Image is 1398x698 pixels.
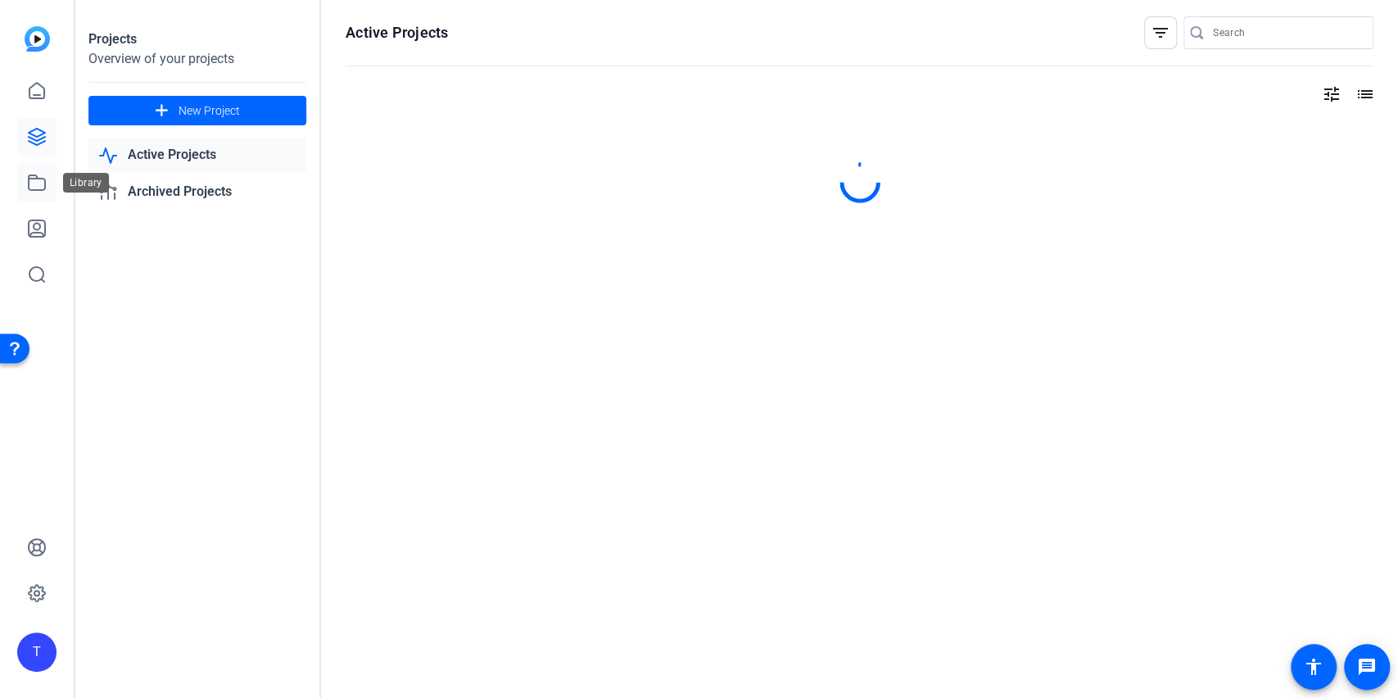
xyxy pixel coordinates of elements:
mat-icon: accessibility [1304,657,1323,677]
mat-icon: tune [1322,84,1341,104]
div: Library [63,173,109,193]
a: Archived Projects [88,175,306,209]
div: T [17,632,57,672]
mat-icon: add [152,101,172,121]
mat-icon: message [1357,657,1377,677]
button: New Project [88,96,306,125]
div: Projects [88,29,306,49]
img: blue-gradient.svg [25,26,50,52]
input: Search [1213,23,1360,43]
mat-icon: list [1354,84,1373,104]
span: New Project [179,102,240,120]
a: Active Projects [88,138,306,172]
h1: Active Projects [346,23,448,43]
div: Overview of your projects [88,49,306,69]
mat-icon: filter_list [1151,23,1170,43]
